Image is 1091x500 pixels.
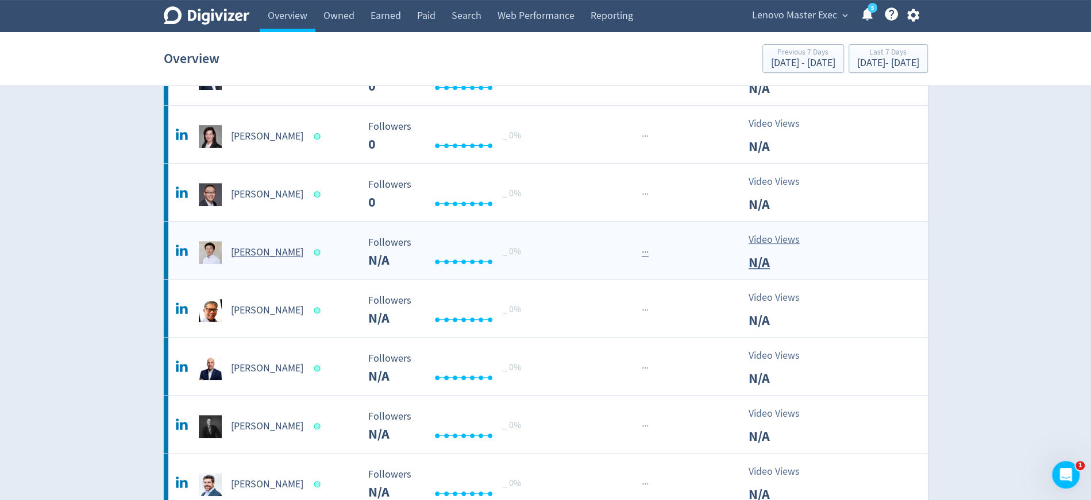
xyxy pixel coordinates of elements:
span: · [644,303,646,317]
span: · [642,419,644,433]
iframe: Intercom live chat [1052,461,1080,489]
span: · [646,477,649,491]
span: Lenovo Master Exec [752,6,837,25]
svg: Followers --- [363,237,535,268]
a: 5 [868,3,877,13]
img: Marco Andresen undefined [199,415,222,438]
div: [DATE] - [DATE] [857,58,919,68]
p: Video Views [749,116,815,131]
h5: [PERSON_NAME] [231,478,303,491]
span: · [644,187,646,201]
p: Video Views [749,464,815,479]
span: · [646,129,649,144]
div: Previous 7 Days [771,48,835,58]
a: James Loh undefined[PERSON_NAME] Followers --- _ 0% Followers N/A ···Video ViewsN/A [164,280,928,337]
span: Data last synced: 19 Sep 2025, 5:01am (AEST) [314,481,323,487]
h5: [PERSON_NAME] [231,130,303,144]
h5: [PERSON_NAME] [231,246,303,259]
span: · [642,187,644,201]
span: _ 0% [503,478,521,489]
span: · [646,303,649,317]
h5: [PERSON_NAME] [231,304,303,317]
span: Data last synced: 19 Sep 2025, 10:02am (AEST) [314,133,323,139]
span: _ 0% [503,246,521,257]
p: Video Views [749,174,815,189]
a: John Stamer undefined[PERSON_NAME] Followers --- _ 0% Followers N/A ···Video ViewsN/A [164,338,928,395]
svg: Followers --- [363,469,535,499]
img: Emily Ketchen undefined [199,125,222,148]
span: Data last synced: 19 Sep 2025, 4:02am (AEST) [314,365,323,371]
button: Lenovo Master Exec [748,6,851,25]
img: George Toh undefined [199,241,222,264]
svg: Followers --- [363,411,535,441]
h5: [PERSON_NAME] [231,420,303,433]
p: N/A [749,426,815,447]
svg: Followers --- [363,179,535,210]
button: Last 7 Days[DATE]- [DATE] [849,44,928,73]
p: Video Views [749,290,815,305]
p: N/A [749,136,815,157]
span: Data last synced: 19 Sep 2025, 11:02am (AEST) [314,191,323,197]
button: Previous 7 Days[DATE] - [DATE] [762,44,844,73]
svg: Followers --- [363,121,535,152]
span: Data last synced: 19 Sep 2025, 2:01am (AEST) [314,249,323,255]
span: _ 0% [503,188,521,199]
div: Last 7 Days [857,48,919,58]
span: expand_more [840,10,850,21]
p: Video Views [749,232,815,247]
p: N/A [749,310,815,331]
a: Emily Ketchen undefined[PERSON_NAME] Followers --- _ 0% Followers 0 ···Video ViewsN/A [164,106,928,163]
span: · [642,245,644,259]
span: _ 0% [503,304,521,315]
span: · [644,245,646,259]
span: · [644,477,646,491]
span: · [642,303,644,317]
span: · [642,361,644,375]
svg: Followers --- [363,353,535,383]
span: Data last synced: 19 Sep 2025, 2:01am (AEST) [314,423,323,429]
span: · [646,245,649,259]
img: James Loh undefined [199,299,222,322]
span: · [644,361,646,375]
span: · [646,419,649,433]
p: N/A [749,194,815,215]
span: · [646,187,649,201]
h5: [PERSON_NAME] [231,362,303,375]
span: _ 0% [503,362,521,373]
p: N/A [749,78,815,99]
span: · [644,129,646,144]
span: 1 [1075,461,1085,470]
img: Eric Yu Hai undefined [199,183,222,206]
h1: Overview [164,40,219,77]
span: _ 0% [503,420,521,431]
div: [DATE] - [DATE] [771,58,835,68]
a: Marco Andresen undefined[PERSON_NAME] Followers --- _ 0% Followers N/A ···Video ViewsN/A [164,396,928,453]
a: George Toh undefined[PERSON_NAME] Followers --- _ 0% Followers N/A ···Video ViewsN/A [164,222,928,279]
img: Matt Codrington undefined [199,473,222,496]
h5: [PERSON_NAME] [231,188,303,201]
span: · [642,477,644,491]
span: Data last synced: 19 Sep 2025, 9:01am (AEST) [314,307,323,313]
p: N/A [749,252,815,273]
text: 5 [870,4,873,12]
p: Video Views [749,348,815,363]
span: · [642,129,644,144]
img: John Stamer undefined [199,357,222,380]
p: Video Views [749,406,815,421]
span: · [644,419,646,433]
p: N/A [749,368,815,389]
svg: Followers --- [363,295,535,325]
span: · [646,361,649,375]
span: _ 0% [503,130,521,141]
a: Eric Yu Hai undefined[PERSON_NAME] Followers --- _ 0% Followers 0 ···Video ViewsN/A [164,164,928,221]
